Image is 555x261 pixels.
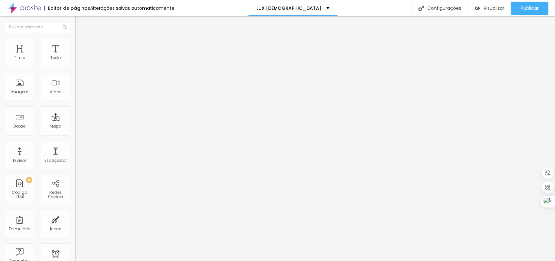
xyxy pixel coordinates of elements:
img: Icone [63,25,67,29]
div: Código HTML [7,190,32,200]
div: Título [14,55,25,60]
span: Visualizar [483,6,504,11]
button: Publicar [511,2,548,15]
div: Editor de páginas [44,6,90,10]
div: Ícone [50,227,61,231]
div: Formulário [9,227,30,231]
img: Icone [418,6,424,11]
div: Mapa [50,124,61,129]
div: Vídeo [50,90,61,94]
img: view-1.svg [475,6,480,11]
span: Publicar [521,6,539,11]
button: Visualizar [468,2,511,15]
div: Divisor [13,158,26,163]
div: Imagem [11,90,28,94]
div: Espaçador [44,158,67,163]
div: Texto [50,55,61,60]
p: LUX [DEMOGRAPHIC_DATA] [256,6,321,10]
div: Botão [14,124,26,129]
div: Alterações salvas automaticamente [90,6,174,10]
input: Buscar elemento [5,21,70,33]
div: Redes Sociais [42,190,68,200]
